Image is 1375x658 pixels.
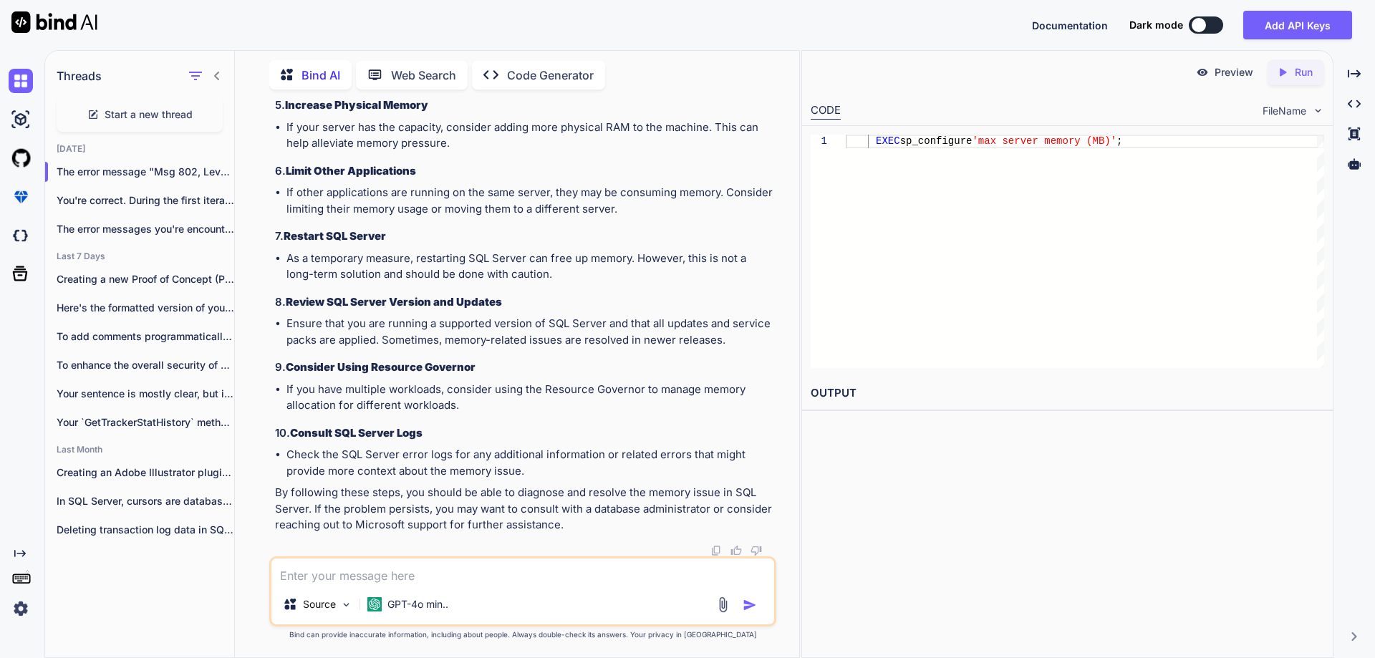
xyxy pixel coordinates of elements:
p: The error message "Msg 802, Level 17, St... [57,165,234,179]
strong: Limit Other Applications [286,164,416,178]
img: githubLight [9,146,33,170]
span: EXEC [876,135,900,147]
h3: 10. [275,425,773,442]
p: Preview [1215,65,1253,79]
img: settings [9,596,33,621]
p: Creating an Adobe Illustrator plugin using ExtendScript... [57,465,234,480]
li: If other applications are running on the same server, they may be consuming memory. Consider limi... [286,185,773,217]
p: Bind AI [301,67,340,84]
h2: Last Month [45,444,234,455]
span: 'max server memory (MB)' [972,135,1116,147]
p: Bind can provide inaccurate information, including about people. Always double-check its answers.... [269,629,776,640]
img: Pick Models [340,599,352,611]
span: Documentation [1032,19,1108,32]
div: CODE [811,102,841,120]
img: darkCloudIdeIcon [9,223,33,248]
p: Run [1295,65,1313,79]
li: If you have multiple workloads, consider using the Resource Governor to manage memory allocation ... [286,382,773,414]
img: chevron down [1312,105,1324,117]
li: If your server has the capacity, consider adding more physical RAM to the machine. This can help ... [286,120,773,152]
p: Creating a new Proof of Concept (POC)... [57,272,234,286]
img: Bind AI [11,11,97,33]
p: Here's the formatted version of your stored... [57,301,234,315]
h2: [DATE] [45,143,234,155]
img: premium [9,185,33,209]
span: sp_configure [899,135,972,147]
img: copy [710,545,722,556]
h3: 7. [275,228,773,245]
img: dislike [751,545,762,556]
li: As a temporary measure, restarting SQL Server can free up memory. However, this is not a long-ter... [286,251,773,283]
p: The error messages you're encountering suggest that... [57,222,234,236]
p: To enhance the overall security of your... [57,358,234,372]
h3: 9. [275,359,773,376]
p: Deleting transaction log data in SQL Server... [57,523,234,537]
button: Documentation [1032,18,1108,33]
h2: Last 7 Days [45,251,234,262]
img: attachment [715,596,731,613]
span: FileName [1263,104,1306,118]
span: Dark mode [1129,18,1183,32]
h1: Threads [57,67,102,84]
img: icon [743,598,757,612]
strong: Review SQL Server Version and Updates [286,295,502,309]
img: like [730,545,742,556]
p: Code Generator [507,67,594,84]
p: Web Search [391,67,456,84]
li: Check the SQL Server error logs for any additional information or related errors that might provi... [286,447,773,479]
p: Your sentence is mostly clear, but it... [57,387,234,401]
h2: OUTPUT [802,377,1333,410]
h3: 6. [275,163,773,180]
p: Your `GetTrackerStatHistory` method is functional, but there... [57,415,234,430]
p: You're correct. During the first iterati... [57,193,234,208]
img: preview [1196,66,1209,79]
strong: Consult SQL Server Logs [290,426,423,440]
span: ; [1116,135,1122,147]
img: chat [9,69,33,93]
img: GPT-4o mini [367,597,382,611]
h3: 8. [275,294,773,311]
p: Source [303,597,336,611]
li: Ensure that you are running a supported version of SQL Server and that all updates and service pa... [286,316,773,348]
p: By following these steps, you should be able to diagnose and resolve the memory issue in SQL Serv... [275,485,773,533]
p: In SQL Server, cursors are database objects... [57,494,234,508]
h3: 5. [275,97,773,114]
p: To add comments programmatically in Google Docs... [57,329,234,344]
span: Start a new thread [105,107,193,122]
img: ai-studio [9,107,33,132]
button: Add API Keys [1243,11,1352,39]
p: GPT-4o min.. [387,597,448,611]
strong: Consider Using Resource Governor [286,360,476,374]
strong: Restart SQL Server [284,229,386,243]
strong: Increase Physical Memory [285,98,428,112]
div: 1 [811,135,827,148]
